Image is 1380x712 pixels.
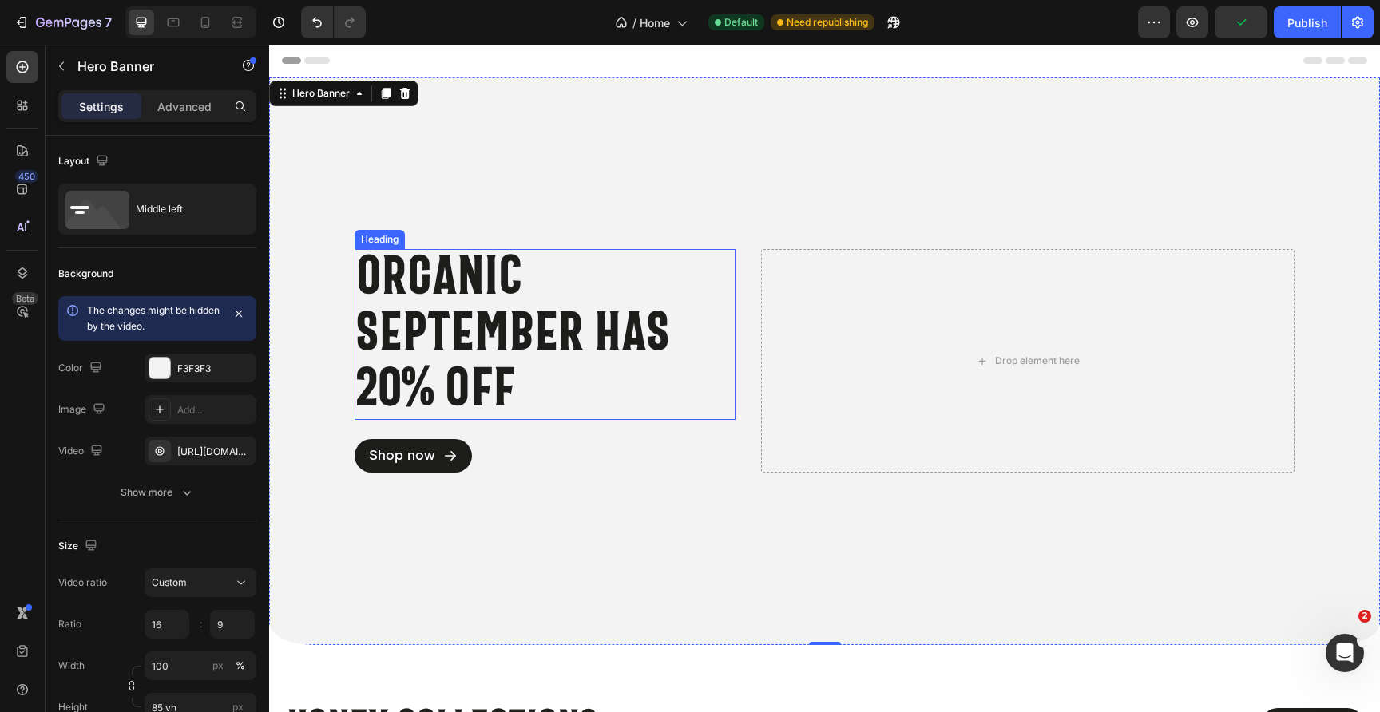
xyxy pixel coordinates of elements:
iframe: To enrich screen reader interactions, please activate Accessibility in Grammarly extension settings [269,45,1380,712]
span: 2 [1358,610,1371,623]
div: Size [58,536,101,557]
div: 450 [15,170,38,183]
div: Publish [1287,14,1327,31]
button: 7 [6,6,119,38]
p: Hero Banner [77,57,213,76]
span: The changes might be hidden by the video. [87,304,220,332]
span: / [632,14,636,31]
input: Auto [210,610,255,639]
span: Need republishing [787,15,868,30]
h2: Honey collections [16,656,549,704]
div: : [200,617,202,631]
div: Hero Banner [20,42,84,56]
div: Drop element here [726,310,811,322]
span: Home [640,14,670,31]
p: Advanced [157,98,212,115]
div: Color [58,358,105,379]
div: Video ratio [58,576,107,590]
div: Add... [177,403,252,417]
button: % [208,656,228,675]
div: Ratio [58,617,81,631]
iframe: Intercom live chat [1326,634,1364,672]
p: 7 [105,13,112,32]
button: px [231,656,250,675]
div: Show more [121,485,195,500]
div: [URL][DOMAIN_NAME] [177,445,252,459]
div: Undo/Redo [301,6,366,38]
button: Custom [145,568,256,597]
a: View All [992,663,1095,697]
div: Beta [12,292,38,305]
span: Custom [152,576,187,588]
div: Middle left [136,191,233,227]
div: Layout [58,151,112,172]
div: Video [58,441,106,462]
label: Width [58,659,85,673]
span: Default [724,15,758,30]
div: px [212,659,224,673]
p: Settings [79,98,124,115]
button: Show more [58,478,256,507]
div: Image [58,399,109,421]
div: % [236,659,245,673]
button: Publish [1274,6,1341,38]
div: Background [58,267,113,281]
div: F3F3F3 [177,362,252,376]
input: Auto [145,610,189,639]
input: px% [145,651,256,680]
